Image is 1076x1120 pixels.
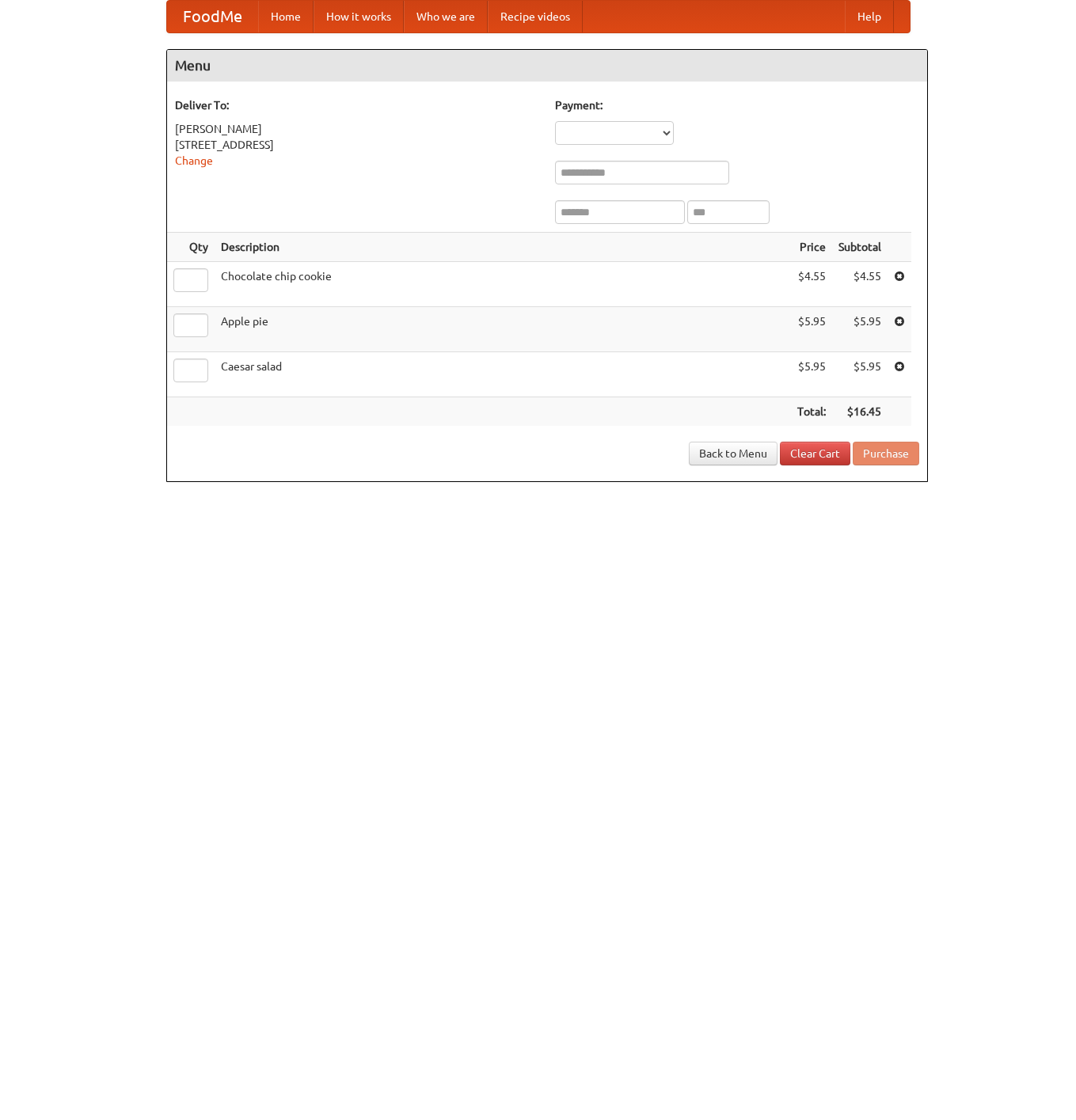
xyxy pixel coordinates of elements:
[404,1,488,32] a: Who we are
[488,1,583,32] a: Recipe videos
[832,352,888,397] td: $5.95
[689,442,778,465] a: Back to Menu
[780,442,850,465] a: Clear Cart
[791,262,832,307] td: $4.55
[832,397,888,427] th: $16.45
[175,137,539,153] div: [STREET_ADDRESS]
[791,352,832,397] td: $5.95
[791,397,832,427] th: Total:
[845,1,894,32] a: Help
[791,233,832,262] th: Price
[215,352,791,397] td: Caesar salad
[175,154,213,167] a: Change
[215,307,791,352] td: Apple pie
[832,233,888,262] th: Subtotal
[832,307,888,352] td: $5.95
[167,1,258,32] a: FoodMe
[167,50,927,82] h4: Menu
[791,307,832,352] td: $5.95
[175,121,539,137] div: [PERSON_NAME]
[167,233,215,262] th: Qty
[314,1,404,32] a: How it works
[175,97,539,113] h5: Deliver To:
[555,97,919,113] h5: Payment:
[832,262,888,307] td: $4.55
[853,442,919,465] button: Purchase
[215,233,791,262] th: Description
[215,262,791,307] td: Chocolate chip cookie
[258,1,314,32] a: Home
